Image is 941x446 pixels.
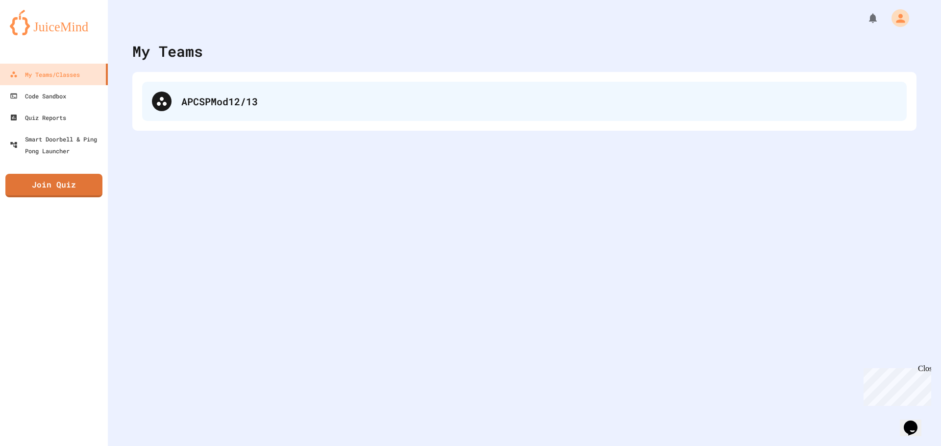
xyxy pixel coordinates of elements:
iframe: chat widget [860,364,931,406]
div: My Teams [132,40,203,62]
div: My Notifications [849,10,881,26]
iframe: chat widget [900,407,931,436]
div: Code Sandbox [10,90,66,102]
img: logo-orange.svg [10,10,98,35]
div: Chat with us now!Close [4,4,68,62]
div: My Account [881,7,912,29]
a: Join Quiz [5,174,102,197]
div: My Teams/Classes [10,69,80,80]
div: Smart Doorbell & Ping Pong Launcher [10,133,104,157]
div: APCSPMod12/13 [181,94,897,109]
div: APCSPMod12/13 [142,82,907,121]
div: Quiz Reports [10,112,66,123]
